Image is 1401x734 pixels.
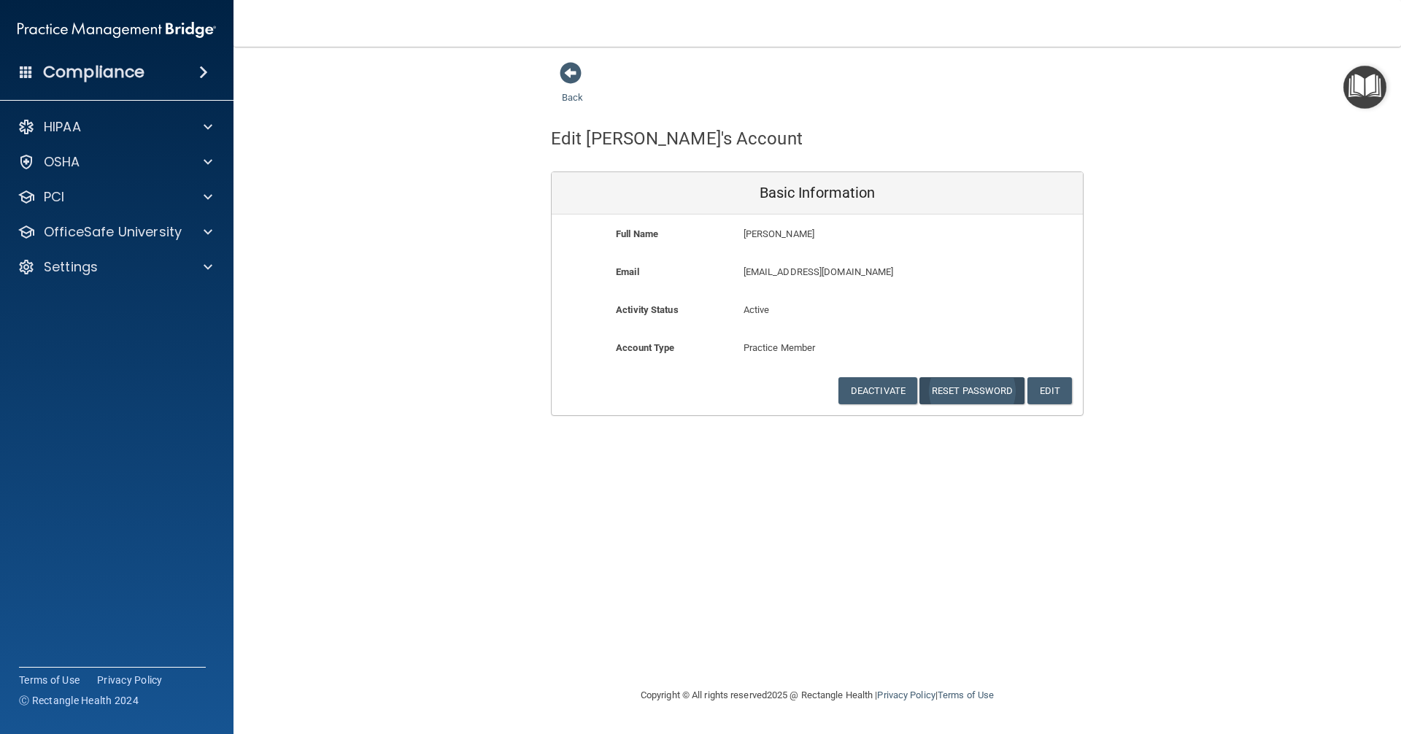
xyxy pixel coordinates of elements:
p: Active [744,301,892,319]
a: Settings [18,258,212,276]
button: Deactivate [838,377,917,404]
b: Activity Status [616,304,679,315]
h4: Edit [PERSON_NAME]'s Account [551,129,803,148]
button: Edit [1027,377,1072,404]
p: OSHA [44,153,80,171]
a: Terms of Use [938,689,994,700]
b: Email [616,266,639,277]
a: PCI [18,188,212,206]
p: PCI [44,188,64,206]
div: Basic Information [552,172,1083,215]
p: Settings [44,258,98,276]
img: PMB logo [18,15,216,45]
button: Reset Password [919,377,1024,404]
p: OfficeSafe University [44,223,182,241]
button: Open Resource Center [1343,66,1386,109]
p: HIPAA [44,118,81,136]
h4: Compliance [43,62,144,82]
a: Terms of Use [19,673,80,687]
b: Account Type [616,342,674,353]
a: HIPAA [18,118,212,136]
a: Back [562,74,583,103]
p: Practice Member [744,339,892,357]
p: [PERSON_NAME] [744,225,976,243]
a: Privacy Policy [877,689,935,700]
a: OSHA [18,153,212,171]
b: Full Name [616,228,658,239]
a: OfficeSafe University [18,223,212,241]
a: Privacy Policy [97,673,163,687]
span: Ⓒ Rectangle Health 2024 [19,693,139,708]
div: Copyright © All rights reserved 2025 @ Rectangle Health | | [551,672,1084,719]
p: [EMAIL_ADDRESS][DOMAIN_NAME] [744,263,976,281]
